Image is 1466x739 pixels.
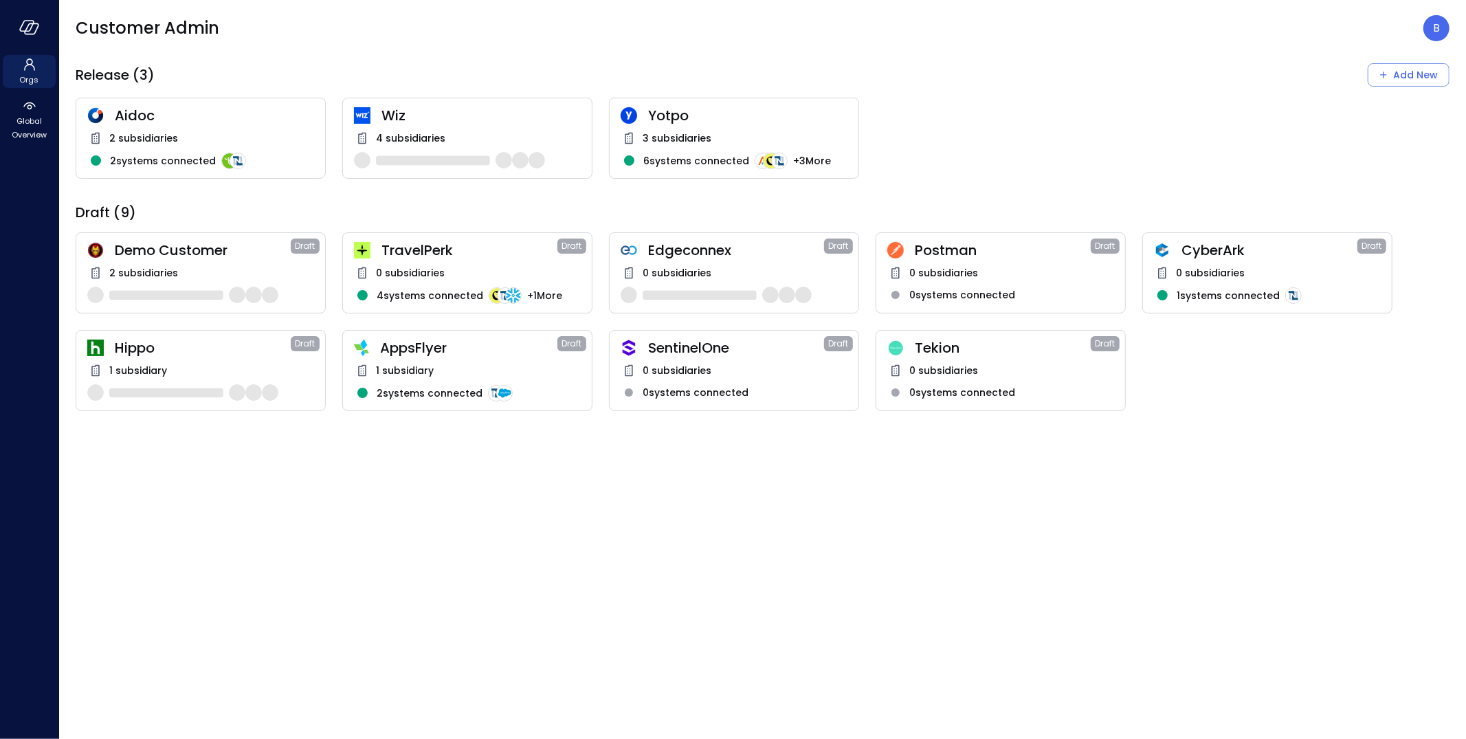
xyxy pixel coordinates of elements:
[771,153,788,169] img: integration-logo
[915,241,1091,259] span: Postman
[377,386,482,401] span: 2 systems connected
[793,153,831,168] span: + 3 More
[1285,287,1302,304] img: integration-logo
[381,241,557,259] span: TravelPerk
[110,153,216,168] span: 2 systems connected
[1423,15,1450,41] div: Boaz
[887,340,904,356] img: dweq851rzgflucm4u1c8
[376,131,445,146] span: 4 subsidiaries
[887,242,904,258] img: t2hojgg0dluj8wcjhofe
[643,385,748,400] span: 0 systems connected
[109,363,167,378] span: 1 subsidiary
[76,66,155,84] span: Release (3)
[505,287,522,304] img: integration-logo
[643,131,711,146] span: 3 subsidiaries
[1368,63,1450,87] div: Add New Organization
[76,203,136,221] span: Draft (9)
[376,363,434,378] span: 1 subsidiary
[380,339,557,357] span: AppsFlyer
[829,337,849,351] span: Draft
[1393,67,1438,84] div: Add New
[76,17,219,39] span: Customer Admin
[1096,239,1115,253] span: Draft
[488,385,504,401] img: integration-logo
[376,265,445,280] span: 0 subsidiaries
[1368,63,1450,87] button: Add New
[230,153,246,169] img: integration-logo
[643,153,749,168] span: 6 systems connected
[354,107,370,124] img: cfcvbyzhwvtbhao628kj
[3,55,56,88] div: Orgs
[109,131,178,146] span: 2 subsidiaries
[381,107,581,124] span: Wiz
[621,107,637,124] img: rosehlgmm5jjurozkspi
[648,339,824,357] span: SentinelOne
[1181,241,1357,259] span: CyberArk
[296,239,315,253] span: Draft
[648,107,847,124] span: Yotpo
[1154,242,1170,258] img: a5he5ildahzqx8n3jb8t
[909,265,978,280] span: 0 subsidiaries
[115,339,291,357] span: Hippo
[221,153,238,169] img: integration-logo
[8,114,50,142] span: Global Overview
[621,242,637,258] img: gkfkl11jtdpupy4uruhy
[562,337,582,351] span: Draft
[87,340,104,356] img: ynjrjpaiymlkbkxtflmu
[354,340,369,356] img: zbmm8o9awxf8yv3ehdzf
[1176,265,1245,280] span: 0 subsidiaries
[527,288,562,303] span: + 1 More
[3,96,56,143] div: Global Overview
[87,107,104,124] img: hddnet8eoxqedtuhlo6i
[648,241,824,259] span: Edgeconnex
[763,153,779,169] img: integration-logo
[115,107,314,124] span: Aidoc
[562,239,582,253] span: Draft
[497,287,513,304] img: integration-logo
[621,340,637,356] img: oujisyhxiqy1h0xilnqx
[489,287,505,304] img: integration-logo
[909,385,1015,400] span: 0 systems connected
[1362,239,1382,253] span: Draft
[643,363,711,378] span: 0 subsidiaries
[755,153,771,169] img: integration-logo
[115,241,291,259] span: Demo Customer
[1096,337,1115,351] span: Draft
[87,242,104,258] img: scnakozdowacoarmaydw
[496,385,513,401] img: integration-logo
[20,73,39,87] span: Orgs
[909,287,1015,302] span: 0 systems connected
[915,339,1091,357] span: Tekion
[377,288,483,303] span: 4 systems connected
[1433,20,1440,36] p: B
[296,337,315,351] span: Draft
[909,363,978,378] span: 0 subsidiaries
[1177,288,1280,303] span: 1 systems connected
[109,265,178,280] span: 2 subsidiaries
[829,239,849,253] span: Draft
[354,242,370,258] img: euz2wel6fvrjeyhjwgr9
[643,265,711,280] span: 0 subsidiaries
